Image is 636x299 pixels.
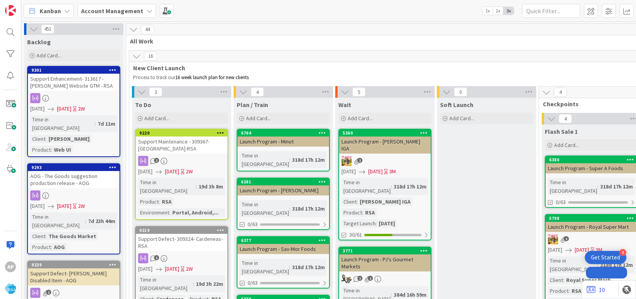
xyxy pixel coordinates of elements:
span: 4 [554,88,567,97]
img: MC [341,156,352,166]
span: : [85,217,86,225]
div: 7d 11m [96,119,117,128]
span: [DATE] [138,265,153,273]
img: Visit kanbanzone.com [5,5,16,16]
div: 7d 23h 44m [86,217,117,225]
span: 1 [46,290,51,295]
b: Account Management [81,7,143,15]
div: Launch Program - PJ's Gourmet Markets [339,254,431,271]
div: 318d 17h 12m [290,204,327,213]
span: : [568,287,570,295]
span: Add Card... [554,142,579,149]
div: 3M [389,168,396,176]
span: [DATE] [57,105,71,113]
div: 9301 [28,67,120,74]
div: Product [30,145,51,154]
div: 6381Launch Program - [PERSON_NAME] [237,178,329,195]
div: 3M [596,246,602,254]
span: 1 [154,158,159,163]
div: Time in [GEOGRAPHIC_DATA] [30,213,85,230]
span: Add Card... [348,115,373,122]
div: 6764 [241,130,329,136]
div: 9293AOG - The Goods suggestion production release - AOG [28,164,120,188]
a: 10 [587,285,605,294]
div: 5360 [339,130,431,137]
span: : [169,208,170,217]
span: Add Card... [246,115,271,122]
span: [DATE] [138,168,153,176]
span: : [357,197,358,206]
div: 4 [619,249,626,256]
div: 6381 [237,178,329,185]
div: [PERSON_NAME] [47,135,92,143]
span: Wait [338,101,351,109]
span: 4 [559,114,572,123]
span: : [391,182,392,191]
div: Client [548,276,563,284]
div: 9219 [139,228,227,233]
span: 1 [357,276,362,281]
span: 1 [154,255,159,260]
div: MC [339,156,431,166]
div: Launch Program - [PERSON_NAME] IGA [339,137,431,154]
div: 318d 17h 12m [598,182,635,191]
div: Launch Program - Sav-Mor Foods [237,244,329,254]
div: ES [339,274,431,284]
div: RSA [570,287,583,295]
span: Soft Launch [440,101,473,109]
span: : [289,156,290,164]
div: Time in [GEOGRAPHIC_DATA] [138,178,196,195]
span: 4 [251,87,264,97]
div: Time in [GEOGRAPHIC_DATA] [548,178,597,195]
div: 2W [78,202,85,210]
span: : [391,290,392,299]
div: 9239 [28,261,120,268]
div: Launch Program - [PERSON_NAME] [237,185,329,195]
span: [DATE] [575,246,589,254]
div: Support Maintenance - 309367- [GEOGRAPHIC_DATA]-RSA [136,137,227,154]
span: : [51,145,52,154]
span: 0/63 [248,220,258,228]
span: : [193,280,194,288]
span: [DATE] [341,168,356,176]
div: Environment [138,208,169,217]
span: 16 week launch plan for new clients [175,74,249,81]
div: 384d 16h 59m [392,290,428,299]
span: 1 [564,236,569,241]
div: [DATE] [377,219,397,228]
div: 318d 17h 12m [290,263,327,271]
div: 9220 [136,130,227,137]
div: Support Defect- [PERSON_NAME] Disabled Item - AOG [28,268,120,285]
div: 5360 [343,130,431,136]
div: 19d 3h 8m [197,182,225,191]
div: 2W [186,168,193,176]
span: 1x [482,7,493,15]
span: 0 [454,87,467,97]
span: [DATE] [30,202,45,210]
span: 0/63 [556,198,566,206]
span: 3x [503,7,514,15]
span: : [51,243,52,251]
div: Time in [GEOGRAPHIC_DATA] [548,256,597,273]
div: Time in [GEOGRAPHIC_DATA] [341,178,391,195]
div: 19d 3h 22m [194,280,225,288]
span: 451 [41,24,54,34]
div: Web UI [52,145,73,154]
div: 9220 [139,130,227,136]
span: 1 [368,276,373,281]
div: RSA [160,197,173,206]
div: 318d 17h 12m [392,182,428,191]
span: Kanban [40,6,61,16]
div: The Goods Market [47,232,98,240]
span: : [196,182,197,191]
span: : [95,119,96,128]
div: 9239Support Defect- [PERSON_NAME] Disabled Item - AOG [28,261,120,285]
div: AOG [52,243,67,251]
div: 318d 17h 12m [290,156,327,164]
div: Product [548,287,568,295]
div: Time in [GEOGRAPHIC_DATA] [240,151,289,168]
span: 0/63 [248,279,258,287]
span: 44 [141,25,154,34]
div: Product [30,243,51,251]
div: Target Launch [341,219,376,228]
